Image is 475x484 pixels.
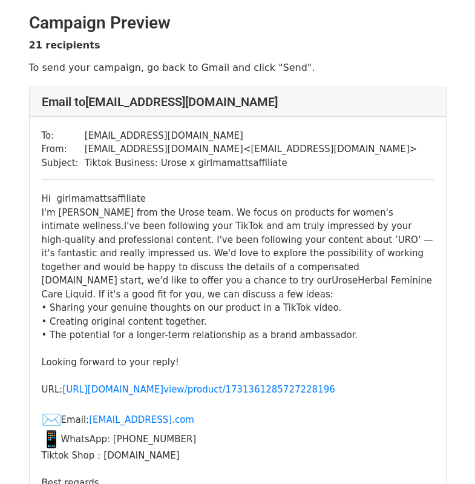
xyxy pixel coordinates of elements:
[62,384,335,395] a: [URL][DOMAIN_NAME]view/product/1731361285727228196
[42,142,85,156] td: From:
[29,13,447,33] h2: Campaign Preview
[42,410,434,429] div: Email:
[42,429,61,449] img: 📱
[85,142,418,156] td: [EMAIL_ADDRESS][DOMAIN_NAME] < [EMAIL_ADDRESS][DOMAIN_NAME] >
[42,129,85,143] td: To:
[29,39,100,51] strong: 21 recipients
[85,129,418,143] td: [EMAIL_ADDRESS][DOMAIN_NAME]
[42,94,434,109] h4: Email to [EMAIL_ADDRESS][DOMAIN_NAME]
[42,383,434,410] div: URL:
[85,156,418,170] td: Tiktok Business: Urose x girlmamattsaffiliate
[42,429,434,476] div: WhatsApp: [PHONE_NUMBER] Tiktok Shop：[DOMAIN_NAME]
[42,156,85,170] td: Subject:
[29,61,447,74] p: To send your campaign, go back to Gmail and click "Send".
[42,410,61,429] img: ✉️
[42,192,434,206] div: Hi girlmamattsaffiliate
[42,356,434,383] div: Looking forward to your reply!
[332,275,358,286] span: Urose
[89,414,194,425] a: [EMAIL_ADDRESS].com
